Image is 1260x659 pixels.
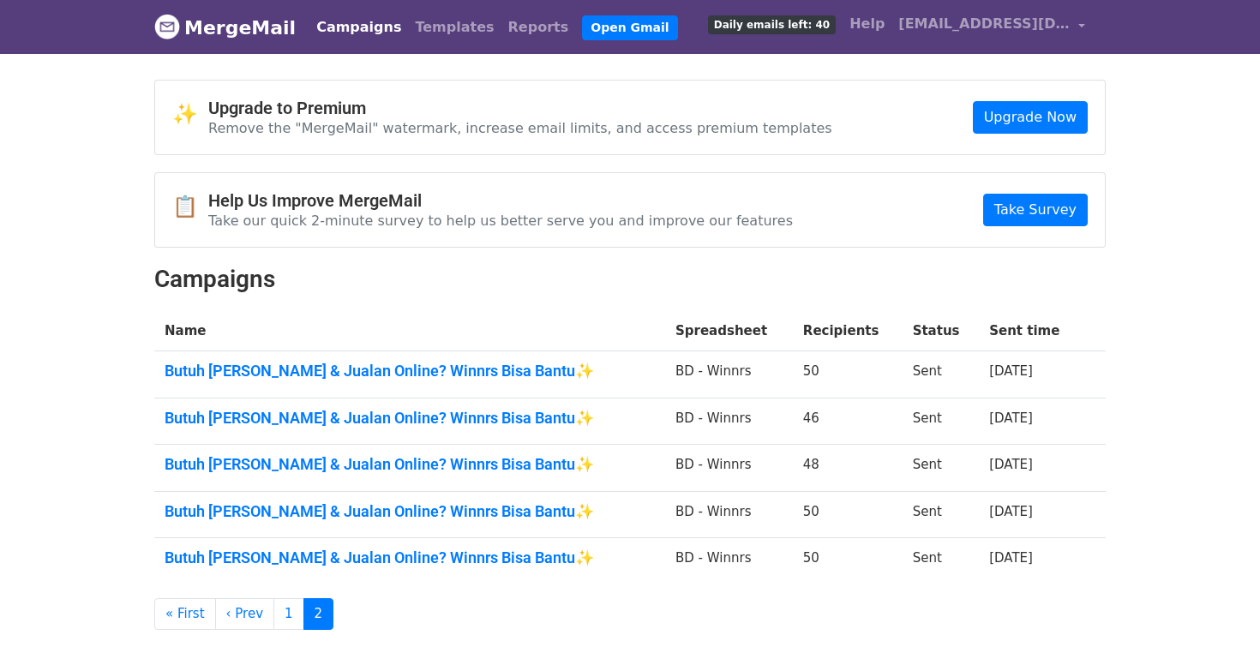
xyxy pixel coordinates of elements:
[208,98,832,118] h4: Upgrade to Premium
[793,445,903,492] td: 48
[208,119,832,137] p: Remove the "MergeMail" watermark, increase email limits, and access premium templates
[501,10,576,45] a: Reports
[303,598,334,630] a: 2
[215,598,275,630] a: ‹ Prev
[903,445,980,492] td: Sent
[793,351,903,398] td: 50
[154,9,296,45] a: MergeMail
[665,351,793,398] td: BD - Winnrs
[903,398,980,445] td: Sent
[665,538,793,584] td: BD - Winnrs
[309,10,408,45] a: Campaigns
[165,409,655,428] a: Butuh [PERSON_NAME] & Jualan Online? Winnrs Bisa Bantu✨
[979,311,1083,351] th: Sent time
[793,491,903,538] td: 50
[273,598,304,630] a: 1
[154,598,216,630] a: « First
[903,351,980,398] td: Sent
[843,7,891,41] a: Help
[172,195,208,219] span: 📋
[208,190,793,211] h4: Help Us Improve MergeMail
[989,550,1033,566] a: [DATE]
[408,10,501,45] a: Templates
[983,194,1088,226] a: Take Survey
[165,548,655,567] a: Butuh [PERSON_NAME] & Jualan Online? Winnrs Bisa Bantu✨
[665,491,793,538] td: BD - Winnrs
[989,457,1033,472] a: [DATE]
[154,311,665,351] th: Name
[898,14,1070,34] span: [EMAIL_ADDRESS][DOMAIN_NAME]
[903,311,980,351] th: Status
[701,7,843,41] a: Daily emails left: 40
[665,445,793,492] td: BD - Winnrs
[208,212,793,230] p: Take our quick 2-minute survey to help us better serve you and improve our features
[665,311,793,351] th: Spreadsheet
[793,398,903,445] td: 46
[172,102,208,127] span: ✨
[793,538,903,584] td: 50
[665,398,793,445] td: BD - Winnrs
[154,14,180,39] img: MergeMail logo
[154,265,1106,294] h2: Campaigns
[989,363,1033,379] a: [DATE]
[165,455,655,474] a: Butuh [PERSON_NAME] & Jualan Online? Winnrs Bisa Bantu✨
[793,311,903,351] th: Recipients
[891,7,1092,47] a: [EMAIL_ADDRESS][DOMAIN_NAME]
[973,101,1088,134] a: Upgrade Now
[989,410,1033,426] a: [DATE]
[165,362,655,380] a: Butuh [PERSON_NAME] & Jualan Online? Winnrs Bisa Bantu✨
[903,491,980,538] td: Sent
[708,15,836,34] span: Daily emails left: 40
[165,502,655,521] a: Butuh [PERSON_NAME] & Jualan Online? Winnrs Bisa Bantu✨
[903,538,980,584] td: Sent
[989,504,1033,519] a: [DATE]
[582,15,677,40] a: Open Gmail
